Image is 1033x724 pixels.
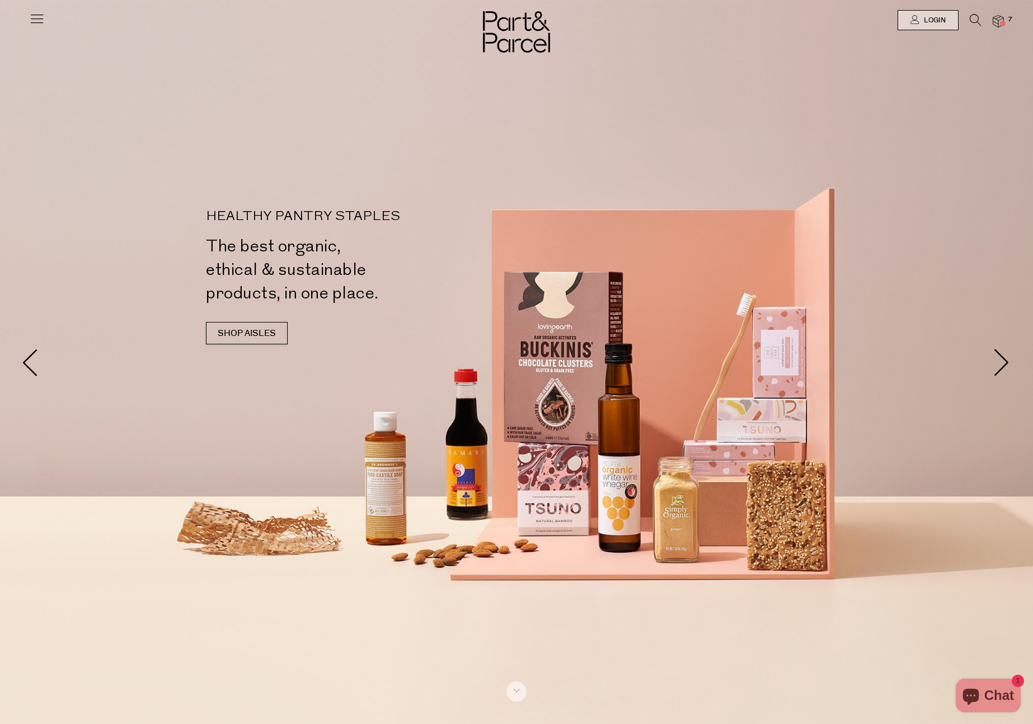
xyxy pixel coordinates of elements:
h2: The best organic, ethical & sustainable products, in one place. [206,235,521,305]
a: Login [898,10,959,30]
p: HEALTHY PANTRY STAPLES [206,210,521,223]
a: 7 [993,15,1004,27]
a: SHOP AISLES [206,322,288,344]
img: Part&Parcel [483,11,550,53]
span: 7 [1005,15,1015,25]
inbox-online-store-chat: Shopify online store chat [952,679,1024,715]
span: Login [921,16,946,25]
